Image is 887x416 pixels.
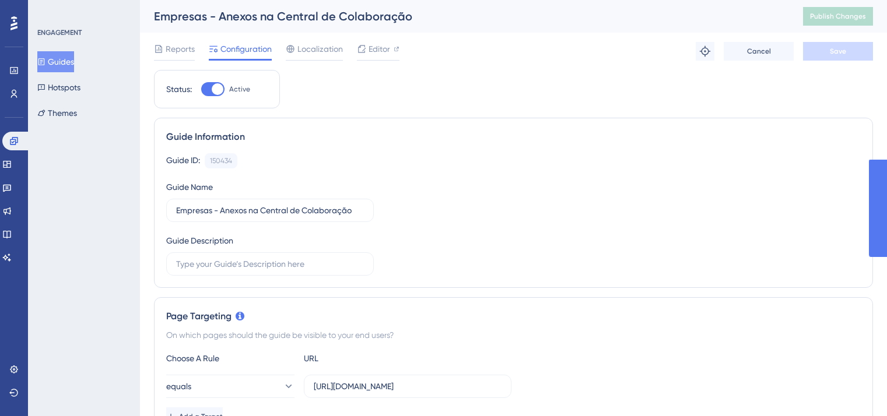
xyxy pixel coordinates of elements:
button: Cancel [724,42,794,61]
span: Configuration [220,42,272,56]
span: Localization [297,42,343,56]
div: Guide Description [166,234,233,248]
button: Themes [37,103,77,124]
input: Type your Guide’s Description here [176,258,364,270]
input: yourwebsite.com/path [314,380,502,393]
span: Publish Changes [810,12,866,21]
span: Save [830,47,846,56]
iframe: UserGuiding AI Assistant Launcher [838,370,873,405]
div: Empresas - Anexos na Central de Colaboração [154,8,774,24]
button: equals [166,375,295,398]
div: Guide Name [166,180,213,194]
span: Active [229,84,250,94]
div: Guide ID: [166,153,200,168]
div: 150434 [210,156,232,165]
span: Cancel [747,47,771,56]
div: Guide Information [166,130,861,144]
div: URL [304,351,432,365]
button: Publish Changes [803,7,873,26]
div: ENGAGEMENT [37,28,82,37]
span: Editor [369,42,390,56]
div: Page Targeting [166,309,861,323]
span: equals [166,379,191,393]
div: On which pages should the guide be visible to your end users? [166,328,861,342]
span: Reports [166,42,195,56]
button: Hotspots [37,77,80,98]
button: Guides [37,51,74,72]
div: Status: [166,82,192,96]
button: Save [803,42,873,61]
div: Choose A Rule [166,351,295,365]
input: Type your Guide’s Name here [176,204,364,217]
